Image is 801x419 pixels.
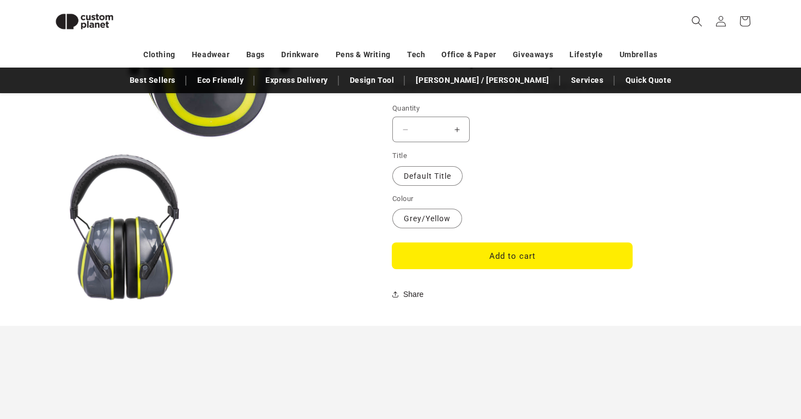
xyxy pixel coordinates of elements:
a: [PERSON_NAME] / [PERSON_NAME] [410,71,554,90]
a: Umbrellas [620,45,658,64]
a: Bags [246,45,265,64]
legend: Title [392,150,408,161]
a: Lifestyle [569,45,603,64]
a: Eco Friendly [192,71,249,90]
a: Quick Quote [620,71,677,90]
label: Grey/Yellow [392,209,462,228]
a: Services [566,71,609,90]
iframe: Chat Widget [614,301,801,419]
button: Share [392,282,427,306]
label: Default Title [392,166,463,186]
legend: Colour [392,193,414,204]
a: Tech [407,45,425,64]
a: Best Sellers [124,71,181,90]
a: Pens & Writing [336,45,391,64]
a: Clothing [143,45,175,64]
button: Add to cart [392,243,632,269]
a: Office & Paper [441,45,496,64]
a: Express Delivery [260,71,333,90]
img: Custom Planet [46,4,123,39]
summary: Search [685,9,709,33]
a: Drinkware [281,45,319,64]
a: Giveaways [513,45,553,64]
a: Design Tool [344,71,400,90]
label: Quantity [392,103,632,114]
a: Headwear [192,45,230,64]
